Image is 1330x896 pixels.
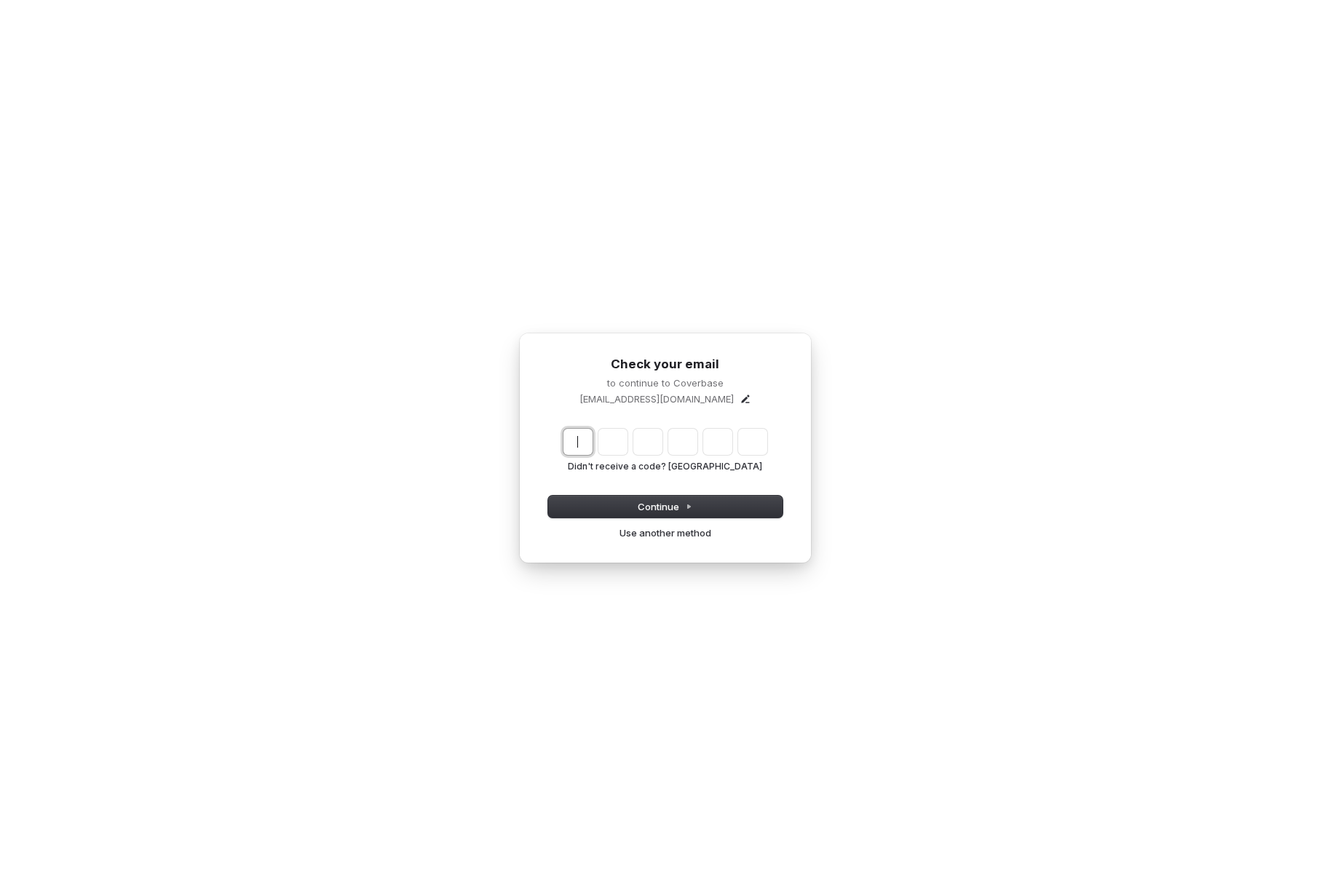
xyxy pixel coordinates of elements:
[620,526,711,539] a: Use another method
[548,496,783,518] button: Continue
[638,500,692,513] span: Continue
[563,429,796,455] input: Enter verification code
[740,393,751,405] button: Edit
[568,461,762,472] button: Didn't receive a code? [GEOGRAPHIC_DATA]
[579,392,734,405] p: [EMAIL_ADDRESS][DOMAIN_NAME]
[548,356,783,373] h1: Check your email
[548,376,783,389] p: to continue to Coverbase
